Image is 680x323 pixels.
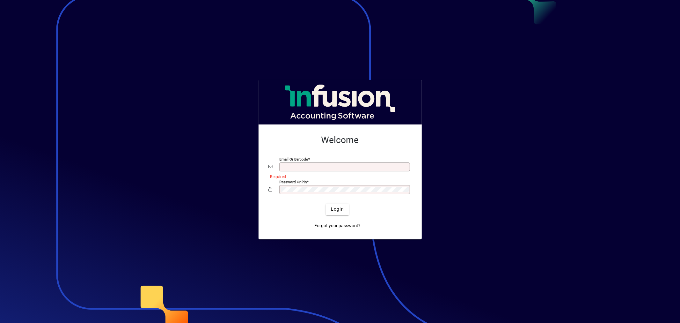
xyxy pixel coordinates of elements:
button: Login [326,204,349,215]
span: Forgot your password? [314,222,361,229]
h2: Welcome [269,135,412,146]
mat-error: Required [270,173,406,180]
span: Login [331,206,344,213]
a: Forgot your password? [312,220,363,232]
mat-label: Email or Barcode [280,157,308,161]
mat-label: Password or Pin [280,179,307,184]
